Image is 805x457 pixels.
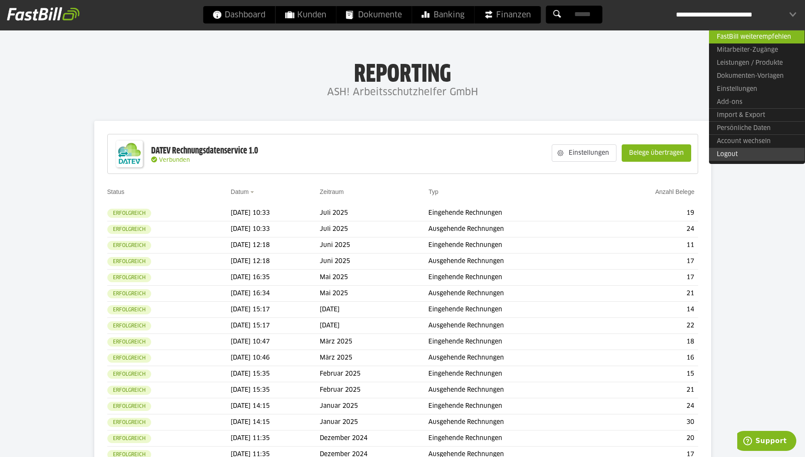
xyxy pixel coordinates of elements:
td: 24 [601,398,698,414]
a: Zeitraum [320,188,344,195]
a: Leistungen / Produkte [709,57,805,70]
td: Mai 2025 [320,286,428,302]
td: 21 [601,286,698,302]
a: Kunden [275,6,336,23]
td: Ausgehende Rechnungen [428,350,600,366]
td: Eingehende Rechnungen [428,270,600,286]
td: Juli 2025 [320,221,428,237]
td: [DATE] 12:18 [231,254,320,270]
sl-button: Einstellungen [552,144,616,162]
td: März 2025 [320,334,428,350]
td: [DATE] 15:35 [231,382,320,398]
td: Ausgehende Rechnungen [428,286,600,302]
td: Februar 2025 [320,366,428,382]
a: Add-ons [709,96,805,109]
sl-badge: Erfolgreich [107,257,151,266]
img: sort_desc.gif [250,191,256,193]
span: Kunden [285,6,326,23]
td: [DATE] 14:15 [231,414,320,430]
a: Dashboard [203,6,275,23]
a: Persönliche Daten [709,121,805,135]
img: DATEV-Datenservice Logo [112,137,147,171]
a: Status [107,188,125,195]
td: [DATE] 10:33 [231,221,320,237]
td: 16 [601,350,698,366]
td: 19 [601,205,698,221]
td: [DATE] 15:35 [231,366,320,382]
span: Banking [421,6,464,23]
sl-badge: Erfolgreich [107,305,151,314]
h1: Reporting [87,61,718,84]
td: [DATE] 15:17 [231,302,320,318]
a: Dokumente [336,6,411,23]
sl-badge: Erfolgreich [107,434,151,443]
a: Banking [412,6,474,23]
td: Eingehende Rechnungen [428,366,600,382]
td: [DATE] 11:35 [231,430,320,447]
span: Verbunden [159,157,190,163]
iframe: Öffnet ein Widget, in dem Sie weitere Informationen finden [737,431,796,453]
span: Dokumente [346,6,402,23]
a: Logout [709,148,805,161]
td: Juni 2025 [320,254,428,270]
td: Ausgehende Rechnungen [428,382,600,398]
a: Datum [231,188,248,195]
td: Ausgehende Rechnungen [428,414,600,430]
td: Januar 2025 [320,414,428,430]
td: 14 [601,302,698,318]
a: Anzahl Belege [655,188,694,195]
td: [DATE] 10:47 [231,334,320,350]
a: Account wechseln [709,134,805,148]
img: fastbill_logo_white.png [7,7,80,21]
td: [DATE] 10:46 [231,350,320,366]
td: [DATE] 15:17 [231,318,320,334]
sl-badge: Erfolgreich [107,337,151,347]
td: 30 [601,414,698,430]
td: [DATE] 12:18 [231,237,320,254]
td: 18 [601,334,698,350]
sl-badge: Erfolgreich [107,386,151,395]
td: 17 [601,270,698,286]
a: Finanzen [474,6,540,23]
sl-badge: Erfolgreich [107,241,151,250]
td: Juni 2025 [320,237,428,254]
td: [DATE] 16:35 [231,270,320,286]
td: [DATE] [320,318,428,334]
td: Eingehende Rechnungen [428,237,600,254]
sl-badge: Erfolgreich [107,209,151,218]
td: 11 [601,237,698,254]
div: DATEV Rechnungsdatenservice 1.0 [151,145,258,157]
td: [DATE] 16:34 [231,286,320,302]
sl-badge: Erfolgreich [107,321,151,330]
td: Ausgehende Rechnungen [428,254,600,270]
td: 21 [601,382,698,398]
td: Ausgehende Rechnungen [428,318,600,334]
td: [DATE] 14:15 [231,398,320,414]
td: Ausgehende Rechnungen [428,221,600,237]
sl-badge: Erfolgreich [107,354,151,363]
td: März 2025 [320,350,428,366]
td: Eingehende Rechnungen [428,205,600,221]
a: FastBill weiterempfehlen [709,30,805,43]
td: 20 [601,430,698,447]
td: 15 [601,366,698,382]
sl-button: Belege übertragen [622,144,691,162]
td: Mai 2025 [320,270,428,286]
td: Eingehende Rechnungen [428,398,600,414]
td: Februar 2025 [320,382,428,398]
td: Eingehende Rechnungen [428,334,600,350]
td: 17 [601,254,698,270]
sl-badge: Erfolgreich [107,402,151,411]
td: [DATE] 10:33 [231,205,320,221]
td: Juli 2025 [320,205,428,221]
sl-badge: Erfolgreich [107,273,151,282]
td: Januar 2025 [320,398,428,414]
sl-badge: Erfolgreich [107,225,151,234]
sl-badge: Erfolgreich [107,418,151,427]
span: Finanzen [484,6,531,23]
td: 22 [601,318,698,334]
a: Einstellungen [709,83,805,96]
a: Dokumenten-Vorlagen [709,70,805,83]
td: Eingehende Rechnungen [428,302,600,318]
